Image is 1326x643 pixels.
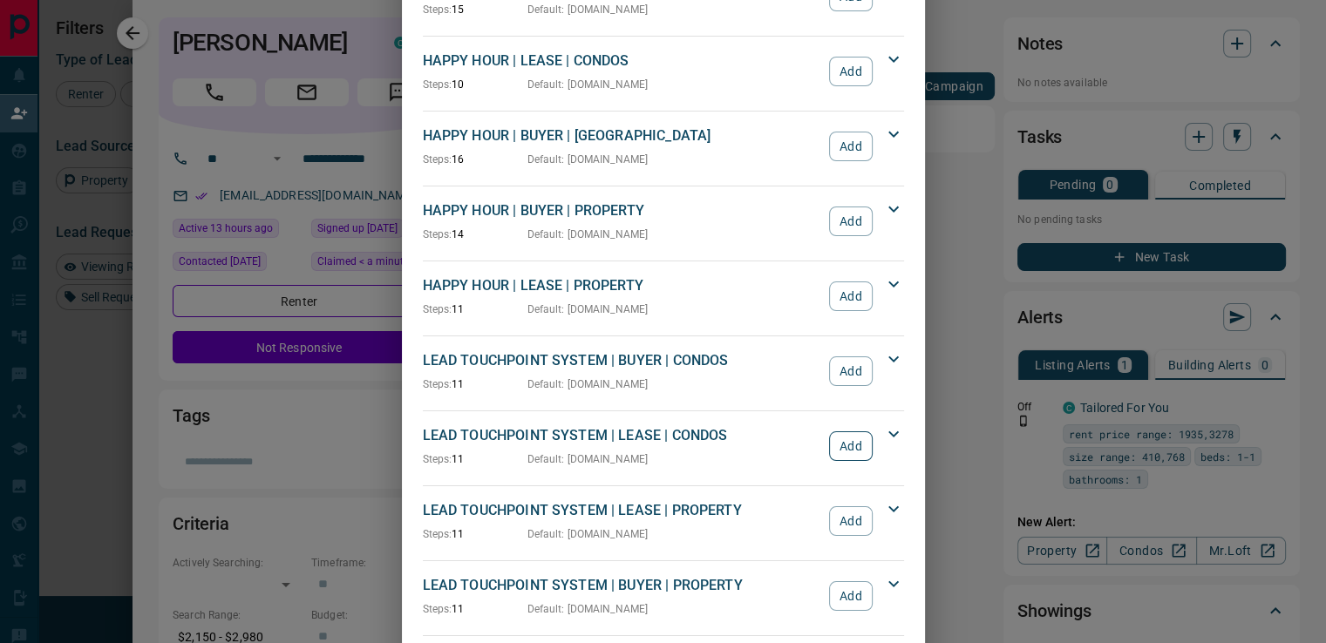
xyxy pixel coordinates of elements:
span: Steps: [423,378,452,390]
span: Steps: [423,528,452,540]
p: Default : [DOMAIN_NAME] [527,301,649,317]
p: Default : [DOMAIN_NAME] [527,451,649,467]
div: LEAD TOUCHPOINT SYSTEM | BUYER | CONDOSSteps:11Default: [DOMAIN_NAME]Add [423,347,904,396]
p: 11 [423,526,527,542]
p: Default : [DOMAIN_NAME] [527,227,649,242]
p: Default : [DOMAIN_NAME] [527,152,649,167]
p: 16 [423,152,527,167]
p: LEAD TOUCHPOINT SYSTEM | LEASE | PROPERTY [423,500,821,521]
p: LEAD TOUCHPOINT SYSTEM | LEASE | CONDOS [423,425,821,446]
button: Add [829,281,872,311]
span: Steps: [423,153,452,166]
p: HAPPY HOUR | LEASE | PROPERTY [423,275,821,296]
button: Add [829,356,872,386]
button: Add [829,431,872,461]
div: LEAD TOUCHPOINT SYSTEM | LEASE | CONDOSSteps:11Default: [DOMAIN_NAME]Add [423,422,904,470]
p: Default : [DOMAIN_NAME] [527,526,649,542]
div: LEAD TOUCHPOINT SYSTEM | LEASE | PROPERTYSteps:11Default: [DOMAIN_NAME]Add [423,497,904,545]
span: Steps: [423,603,452,615]
p: Default : [DOMAIN_NAME] [527,2,649,17]
span: Steps: [423,78,452,91]
div: HAPPY HOUR | LEASE | PROPERTYSteps:11Default: [DOMAIN_NAME]Add [423,272,904,321]
button: Add [829,581,872,611]
p: 15 [423,2,527,17]
p: Default : [DOMAIN_NAME] [527,601,649,617]
p: 11 [423,451,527,467]
span: Steps: [423,228,452,240]
p: LEAD TOUCHPOINT SYSTEM | BUYER | PROPERTY [423,575,821,596]
p: LEAD TOUCHPOINT SYSTEM | BUYER | CONDOS [423,350,821,371]
p: 10 [423,77,527,92]
span: Steps: [423,3,452,16]
div: HAPPY HOUR | LEASE | CONDOSSteps:10Default: [DOMAIN_NAME]Add [423,47,904,96]
p: 11 [423,601,527,617]
div: HAPPY HOUR | BUYER | [GEOGRAPHIC_DATA]Steps:16Default: [DOMAIN_NAME]Add [423,122,904,171]
p: 11 [423,301,527,317]
p: HAPPY HOUR | LEASE | CONDOS [423,51,821,71]
span: Steps: [423,453,452,465]
p: Default : [DOMAIN_NAME] [527,77,649,92]
button: Add [829,132,872,161]
p: HAPPY HOUR | BUYER | PROPERTY [423,200,821,221]
p: HAPPY HOUR | BUYER | [GEOGRAPHIC_DATA] [423,125,821,146]
p: 11 [423,376,527,392]
button: Add [829,57,872,86]
p: Default : [DOMAIN_NAME] [527,376,649,392]
button: Add [829,206,872,236]
div: HAPPY HOUR | BUYER | PROPERTYSteps:14Default: [DOMAIN_NAME]Add [423,197,904,246]
button: Add [829,506,872,536]
span: Steps: [423,303,452,315]
div: LEAD TOUCHPOINT SYSTEM | BUYER | PROPERTYSteps:11Default: [DOMAIN_NAME]Add [423,572,904,620]
p: 14 [423,227,527,242]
